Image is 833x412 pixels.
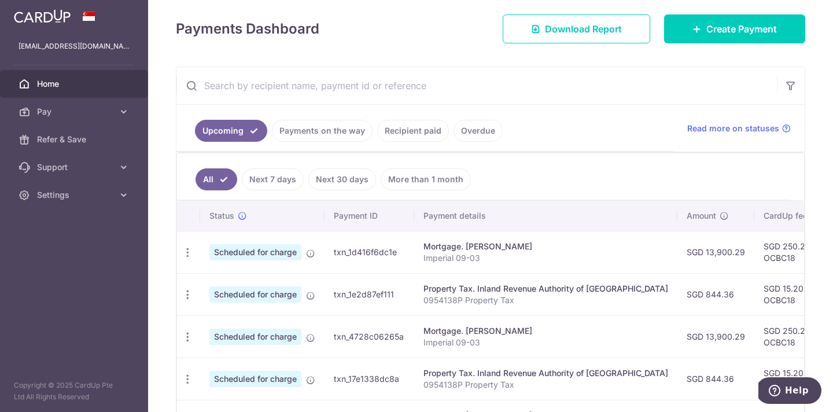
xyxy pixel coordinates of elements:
td: txn_4728c06265a [325,315,414,358]
td: txn_1d416f6dc1e [325,231,414,273]
a: Overdue [454,120,503,142]
p: Imperial 09-03 [423,252,668,264]
td: SGD 15.20 OCBC18 [754,273,830,315]
span: Download Report [545,22,622,36]
h4: Payments Dashboard [176,19,319,39]
span: CardUp fee [764,210,808,222]
a: Upcoming [195,120,267,142]
a: Create Payment [664,14,805,43]
input: Search by recipient name, payment id or reference [176,67,777,104]
p: 0954138P Property Tax [423,295,668,306]
span: Scheduled for charge [209,286,301,303]
a: Payments on the way [272,120,373,142]
th: Payment ID [325,201,414,231]
td: txn_17e1338dc8a [325,358,414,400]
span: Scheduled for charge [209,244,301,260]
a: More than 1 month [381,168,471,190]
a: Next 30 days [308,168,376,190]
span: Refer & Save [37,134,113,145]
td: SGD 250.21 OCBC18 [754,315,830,358]
div: Property Tax. Inland Revenue Authority of [GEOGRAPHIC_DATA] [423,283,668,295]
td: SGD 844.36 [677,358,754,400]
td: SGD 15.20 OCBC18 [754,358,830,400]
p: [EMAIL_ADDRESS][DOMAIN_NAME] [19,41,130,52]
span: Pay [37,106,113,117]
span: Scheduled for charge [209,329,301,345]
div: Mortgage. [PERSON_NAME] [423,241,668,252]
a: Next 7 days [242,168,304,190]
p: Imperial 09-03 [423,337,668,348]
div: Mortgage. [PERSON_NAME] [423,325,668,337]
td: SGD 250.21 OCBC18 [754,231,830,273]
div: Property Tax. Inland Revenue Authority of [GEOGRAPHIC_DATA] [423,367,668,379]
span: Read more on statuses [687,123,779,134]
a: All [196,168,237,190]
img: CardUp [14,9,71,23]
p: 0954138P Property Tax [423,379,668,391]
th: Payment details [414,201,677,231]
span: Home [37,78,113,90]
a: Download Report [503,14,650,43]
span: Amount [687,210,716,222]
span: Settings [37,189,113,201]
td: SGD 13,900.29 [677,231,754,273]
span: Scheduled for charge [209,371,301,387]
td: SGD 13,900.29 [677,315,754,358]
a: Recipient paid [377,120,449,142]
iframe: Opens a widget where you can find more information [758,377,821,406]
span: Status [209,210,234,222]
td: SGD 844.36 [677,273,754,315]
a: Read more on statuses [687,123,791,134]
td: txn_1e2d87ef111 [325,273,414,315]
span: Support [37,161,113,173]
span: Create Payment [706,22,777,36]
